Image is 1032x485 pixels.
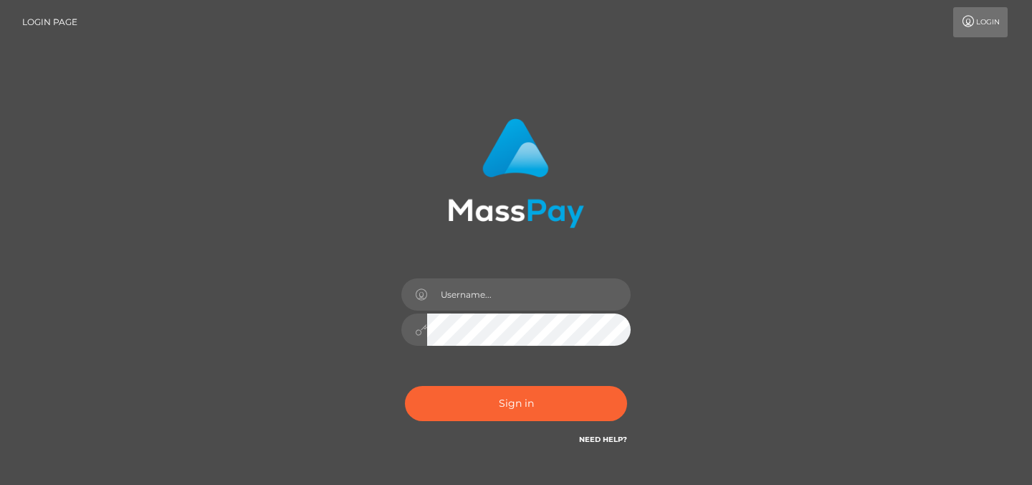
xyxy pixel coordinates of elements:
[579,435,627,444] a: Need Help?
[953,7,1008,37] a: Login
[427,278,631,311] input: Username...
[448,118,584,228] img: MassPay Login
[405,386,627,421] button: Sign in
[22,7,77,37] a: Login Page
